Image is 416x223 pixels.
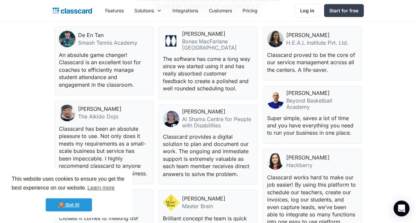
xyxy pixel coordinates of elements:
[78,32,104,38] div: De En Tan
[53,6,92,15] a: home
[134,7,154,14] div: Solutions
[100,3,129,18] a: Features
[295,4,320,17] a: Log in
[86,183,116,193] a: learn more about cookies
[182,116,253,129] div: Al Shams Centre for People with Disabilities
[5,169,132,218] div: cookieconsent
[12,175,126,193] span: This website uses cookies to ensure you get the best experience on our website.
[78,106,121,112] div: [PERSON_NAME]
[182,203,225,209] div: Master Brain
[324,4,364,17] a: Start for free
[167,3,204,18] a: Integrations
[286,162,330,168] div: Hackberry
[286,98,357,110] div: Beyond Basketball Academy
[393,201,409,216] div: Open Intercom Messenger
[267,114,356,136] p: Super simple, saves a lot of time and you have everything you need to run your business in one pl...
[182,195,225,201] div: [PERSON_NAME]
[286,155,330,161] div: [PERSON_NAME]
[163,133,252,177] p: Classcard provides a digital solution to plan and document our work. The ongoing and immediate su...
[237,3,263,18] a: Pricing
[182,38,253,51] div: Bonas MacFarlane [GEOGRAPHIC_DATA]
[204,3,237,18] a: Customers
[286,90,330,96] div: [PERSON_NAME]
[78,113,121,120] div: The Aikido Dojo
[286,32,330,38] div: [PERSON_NAME]
[129,3,167,18] div: Solutions
[182,109,225,115] div: [PERSON_NAME]
[163,55,252,92] p: The software has come a long way since we started using it and has really absorbed customer feedb...
[59,51,148,88] p: An absolute game changer! Classcard is an excellent tool for coaches to efficiently manage studen...
[78,39,137,46] div: Smash Tennis Academy
[59,125,148,177] p: Classcard has been an absolute pleasure to use. Not only does it meets my requirements as a small...
[182,30,225,37] div: [PERSON_NAME]
[267,51,356,73] p: Classcard proved to be the core of our service management across all the centers. A life-saver.
[300,7,314,14] div: Log in
[286,39,348,46] div: H.E.A.L Institute Pvt. Ltd.
[329,7,358,14] div: Start for free
[46,198,92,211] a: dismiss cookie message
